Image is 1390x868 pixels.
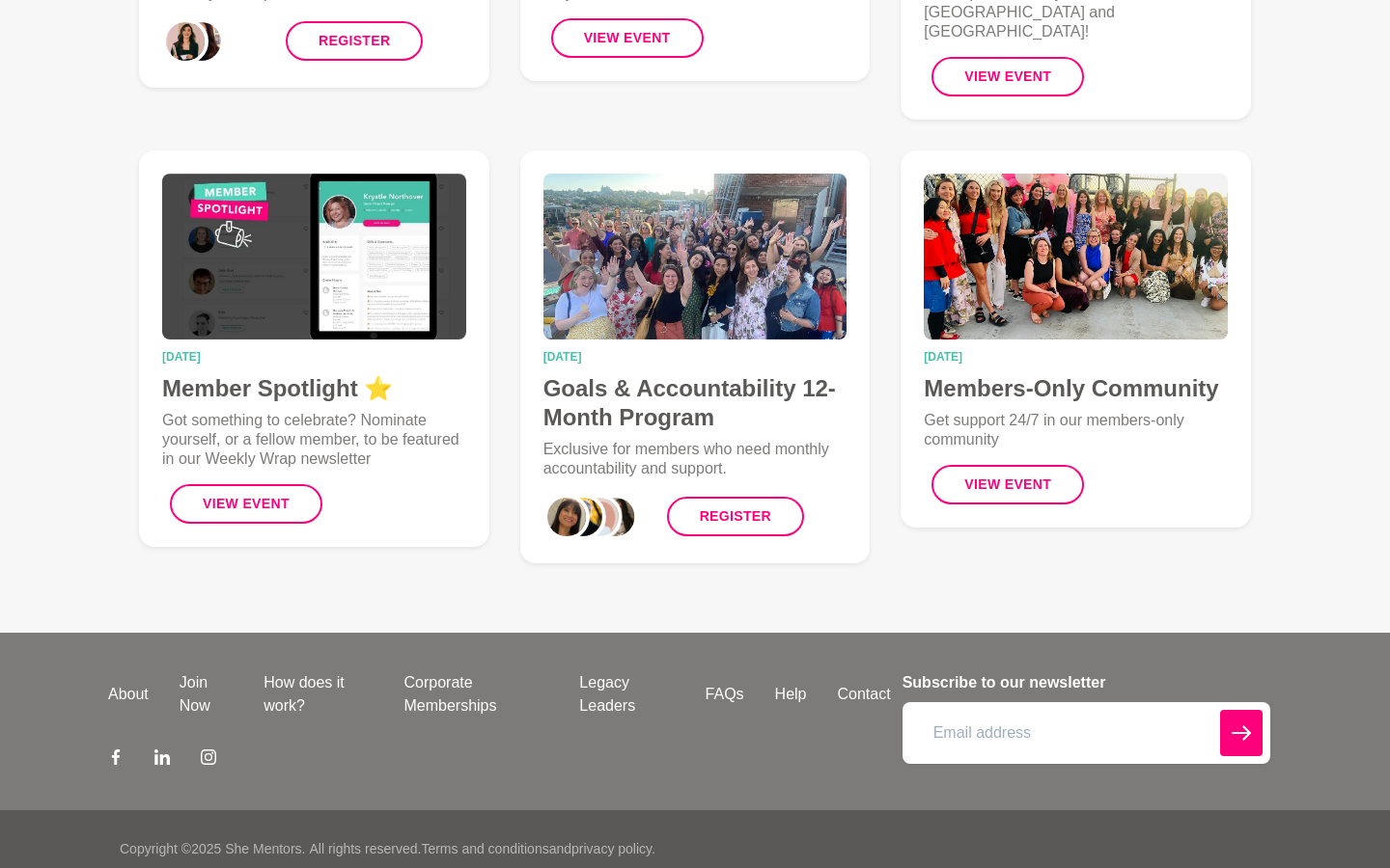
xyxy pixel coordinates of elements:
[309,839,654,859] p: All rights reserved. and .
[543,494,590,540] div: 0_April
[520,150,871,563] a: Goals & Accountability 12-Month Program[DATE]Goals & Accountability 12-Month ProgramExclusive for...
[139,150,489,547] a: Member Spotlight ⭐[DATE]Member Spotlight ⭐Got something to celebrate? Nominate yourself, or a fel...
[248,671,388,718] a: How does it work?
[667,497,804,536] a: Register
[931,465,1084,504] button: View Event
[760,683,822,706] a: Help
[164,671,248,718] a: Join Now
[924,351,1228,363] time: [DATE]
[286,21,423,61] a: Register
[903,702,1270,764] input: Email address
[931,57,1084,96] button: View Event
[822,683,906,706] a: Contact
[162,174,466,339] img: Member Spotlight ⭐
[903,671,1270,694] h4: Subscribe to our newsletter
[571,841,652,856] a: privacy policy
[162,411,466,469] p: Got something to celebrate? Nominate yourself, or a fellow member, to be featured in our Weekly W...
[120,839,305,859] p: Copyright © 2025 She Mentors .
[924,374,1228,403] h4: Members-Only Community
[690,683,760,706] a: FAQs
[162,18,208,65] div: 0_Mariana Queiroz
[93,683,164,706] a: About
[559,494,605,540] div: 1_Tam Jones
[421,841,548,856] a: Terms and conditions
[162,351,466,363] time: [DATE]
[543,351,848,363] time: [DATE]
[924,174,1228,339] img: Members-Only Community
[901,150,1251,528] a: Members-Only Community[DATE]Members-Only CommunityGet support 24/7 in our members-only communityV...
[162,374,466,403] h4: Member Spotlight ⭐
[388,671,564,718] a: Corporate Memberships
[551,18,704,58] button: View Event
[592,494,638,540] div: 3_Christine Pietersz
[201,748,216,772] a: Instagram
[564,671,689,718] a: Legacy Leaders
[543,174,848,339] img: Goals & Accountability 12-Month Program
[543,374,848,432] h4: Goals & Accountability 12-Month Program
[179,18,225,65] div: 1_Ali Adey
[575,494,622,540] div: 2_Gabby Verma
[108,748,124,772] a: Facebook
[154,748,170,772] a: LinkedIn
[170,484,322,524] button: View Event
[543,440,848,478] p: Exclusive for members who need monthly accountability and support.
[924,411,1228,449] p: Get support 24/7 in our members-only community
